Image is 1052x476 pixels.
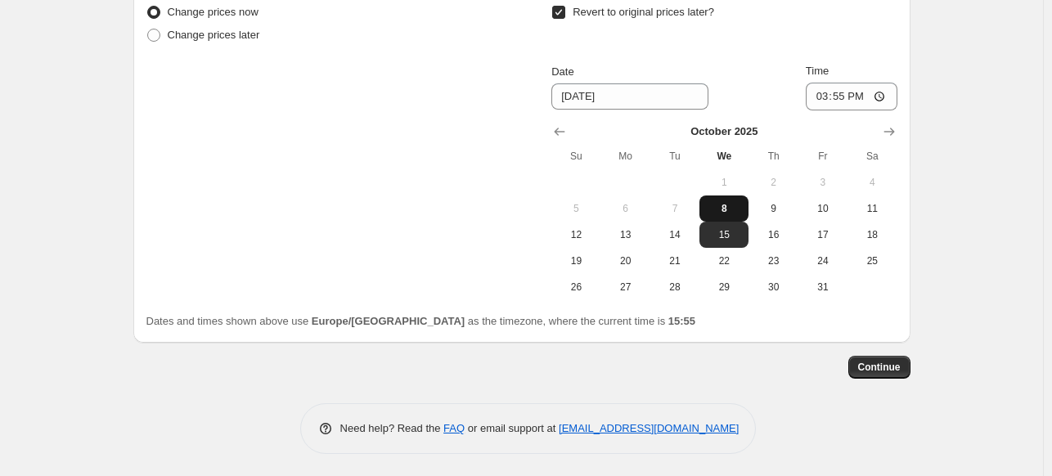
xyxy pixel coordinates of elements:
[798,274,847,300] button: Friday October 31 2025
[806,83,897,110] input: 12:00
[168,6,259,18] span: Change prices now
[650,274,699,300] button: Tuesday October 28 2025
[551,143,600,169] th: Sunday
[168,29,260,41] span: Change prices later
[657,254,693,267] span: 21
[854,150,890,163] span: Sa
[559,422,739,434] a: [EMAIL_ADDRESS][DOMAIN_NAME]
[805,176,841,189] span: 3
[847,143,897,169] th: Saturday
[608,254,644,267] span: 20
[749,143,798,169] th: Thursday
[847,222,897,248] button: Saturday October 18 2025
[755,202,791,215] span: 9
[699,222,749,248] button: Wednesday October 15 2025
[558,150,594,163] span: Su
[798,143,847,169] th: Friday
[854,202,890,215] span: 11
[798,195,847,222] button: Friday October 10 2025
[558,254,594,267] span: 19
[608,228,644,241] span: 13
[558,228,594,241] span: 12
[749,248,798,274] button: Thursday October 23 2025
[749,169,798,195] button: Thursday October 2 2025
[340,422,444,434] span: Need help? Read the
[608,281,644,294] span: 27
[806,65,829,77] span: Time
[558,281,594,294] span: 26
[858,361,901,374] span: Continue
[805,254,841,267] span: 24
[847,195,897,222] button: Saturday October 11 2025
[601,195,650,222] button: Monday October 6 2025
[650,222,699,248] button: Tuesday October 14 2025
[878,120,901,143] button: Show next month, November 2025
[650,143,699,169] th: Tuesday
[573,6,714,18] span: Revert to original prices later?
[798,169,847,195] button: Friday October 3 2025
[755,150,791,163] span: Th
[706,228,742,241] span: 15
[798,248,847,274] button: Friday October 24 2025
[706,176,742,189] span: 1
[608,202,644,215] span: 6
[706,281,742,294] span: 29
[699,169,749,195] button: Wednesday October 1 2025
[749,274,798,300] button: Thursday October 30 2025
[601,274,650,300] button: Monday October 27 2025
[551,248,600,274] button: Sunday October 19 2025
[551,83,708,110] input: 10/8/2025
[551,274,600,300] button: Sunday October 26 2025
[706,254,742,267] span: 22
[749,222,798,248] button: Thursday October 16 2025
[657,228,693,241] span: 14
[551,65,573,78] span: Date
[854,176,890,189] span: 4
[650,195,699,222] button: Tuesday October 7 2025
[847,248,897,274] button: Saturday October 25 2025
[465,422,559,434] span: or email support at
[699,143,749,169] th: Wednesday
[657,150,693,163] span: Tu
[805,281,841,294] span: 31
[699,195,749,222] button: Today Wednesday October 8 2025
[706,202,742,215] span: 8
[551,222,600,248] button: Sunday October 12 2025
[548,120,571,143] button: Show previous month, September 2025
[657,281,693,294] span: 28
[854,228,890,241] span: 18
[551,195,600,222] button: Sunday October 5 2025
[312,315,465,327] b: Europe/[GEOGRAPHIC_DATA]
[854,254,890,267] span: 25
[848,356,910,379] button: Continue
[847,169,897,195] button: Saturday October 4 2025
[699,248,749,274] button: Wednesday October 22 2025
[755,176,791,189] span: 2
[146,315,696,327] span: Dates and times shown above use as the timezone, where the current time is
[443,422,465,434] a: FAQ
[608,150,644,163] span: Mo
[650,248,699,274] button: Tuesday October 21 2025
[755,254,791,267] span: 23
[798,222,847,248] button: Friday October 17 2025
[749,195,798,222] button: Thursday October 9 2025
[699,274,749,300] button: Wednesday October 29 2025
[601,222,650,248] button: Monday October 13 2025
[657,202,693,215] span: 7
[558,202,594,215] span: 5
[805,150,841,163] span: Fr
[668,315,695,327] b: 15:55
[601,143,650,169] th: Monday
[755,281,791,294] span: 30
[805,228,841,241] span: 17
[601,248,650,274] button: Monday October 20 2025
[805,202,841,215] span: 10
[755,228,791,241] span: 16
[706,150,742,163] span: We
